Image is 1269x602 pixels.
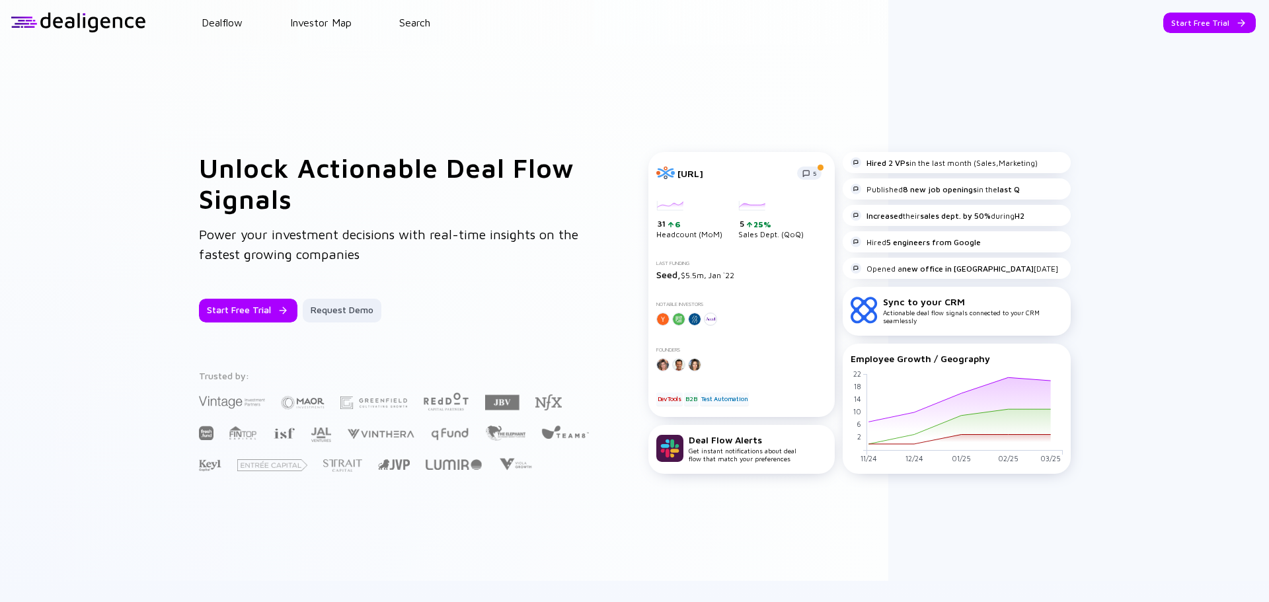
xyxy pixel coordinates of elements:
div: 5 [740,219,804,229]
a: Investor Map [290,17,352,28]
div: 6 [673,219,681,229]
div: Notable Investors [656,301,827,307]
tspan: 12/24 [905,454,923,463]
tspan: 6 [856,420,861,428]
tspan: 02/25 [997,454,1018,463]
button: Start Free Trial [1163,13,1256,33]
img: The Elephant [485,426,525,441]
div: Founders [656,347,827,353]
strong: sales dept. by 50% [920,211,991,221]
div: in the last month (Sales,Marketing) [851,157,1038,168]
img: Key1 Capital [199,459,221,472]
strong: H2 [1015,211,1024,221]
tspan: 18 [853,382,861,391]
img: Jerusalem Venture Partners [378,459,410,470]
div: B2B [684,393,698,406]
div: Sales Dept. (QoQ) [738,201,804,239]
img: Viola Growth [498,458,533,470]
tspan: 14 [853,395,861,403]
img: Q Fund [430,426,469,441]
div: $5.5m, Jan `22 [656,269,827,280]
strong: 5 engineers from Google [886,237,981,247]
img: Red Dot Capital Partners [423,390,469,412]
img: Israel Secondary Fund [273,427,295,439]
div: Headcount (MoM) [656,201,722,239]
div: Opened a [DATE] [851,263,1058,274]
strong: 8 new job openings [903,184,977,194]
div: [URL] [677,168,789,179]
div: Deal Flow Alerts [689,434,796,445]
tspan: 03/25 [1040,454,1061,463]
div: Actionable deal flow signals connected to your CRM seamlessly [883,296,1063,324]
img: Maor Investments [281,392,325,414]
img: Strait Capital [323,459,362,472]
div: Trusted by: [199,370,592,381]
button: Request Demo [303,299,381,322]
img: Greenfield Partners [340,396,407,409]
strong: Increased [866,211,903,221]
div: Published in the [851,184,1020,194]
div: Sync to your CRM [883,296,1063,307]
span: Power your investment decisions with real-time insights on the fastest growing companies [199,227,578,262]
div: Test Automation [700,393,749,406]
a: Search [399,17,430,28]
div: Hired [851,237,981,247]
img: FINTOP Capital [229,426,257,440]
strong: last Q [997,184,1020,194]
div: their during [851,210,1024,221]
a: Dealflow [202,17,243,28]
div: 25% [752,219,771,229]
img: Lumir Ventures [426,459,482,470]
tspan: 11/24 [860,454,876,463]
img: Team8 [541,425,589,439]
img: Vintage Investment Partners [199,395,265,410]
img: Vinthera [347,428,414,440]
img: NFX [535,395,562,410]
span: Seed, [656,269,681,280]
div: 31 [658,219,722,229]
div: Last Funding [656,260,827,266]
h1: Unlock Actionable Deal Flow Signals [199,152,596,214]
img: JBV Capital [485,394,519,411]
tspan: 2 [857,432,861,441]
div: Employee Growth / Geography [851,353,1063,364]
tspan: 22 [853,369,861,378]
strong: Hired 2 VPs [866,158,909,168]
tspan: 01/25 [951,454,970,463]
img: JAL Ventures [311,428,331,442]
strong: new office in [GEOGRAPHIC_DATA] [902,264,1034,274]
img: Entrée Capital [237,459,307,471]
div: Get instant notifications about deal flow that match your preferences [689,434,796,463]
tspan: 10 [853,407,861,416]
div: DevTools [656,393,683,406]
button: Start Free Trial [199,299,297,322]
